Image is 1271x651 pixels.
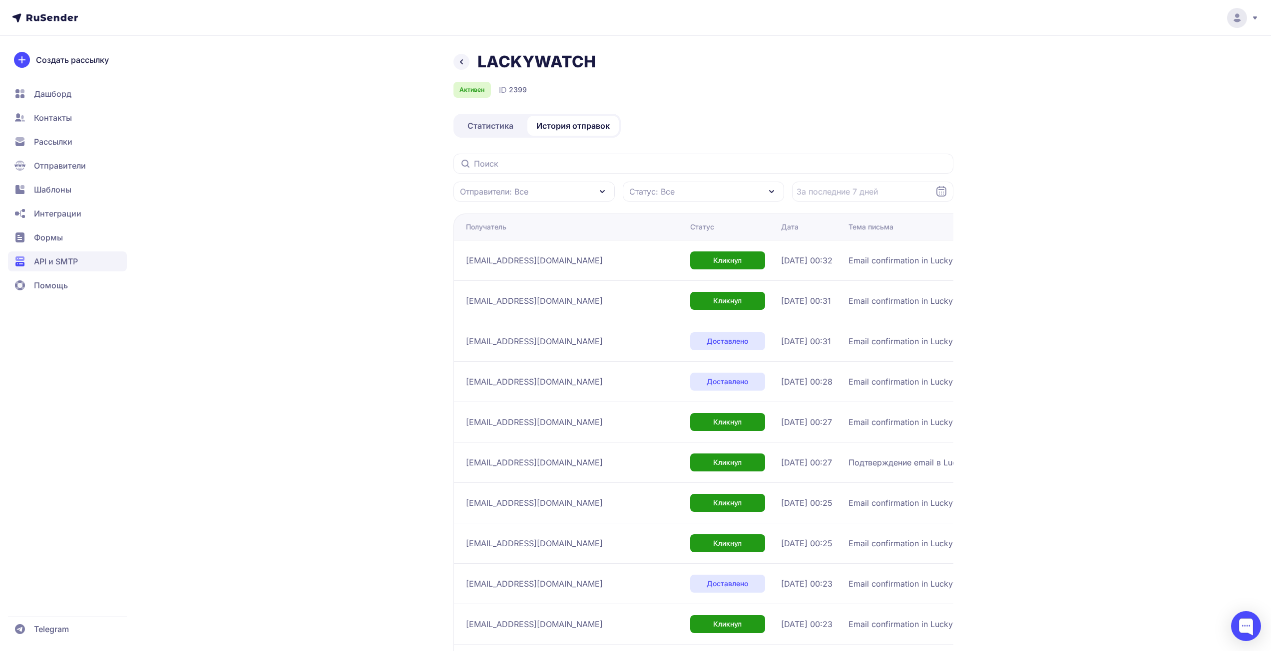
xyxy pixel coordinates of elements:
[781,497,833,509] span: [DATE] 00:25
[466,295,603,307] span: [EMAIL_ADDRESS][DOMAIN_NAME]
[713,296,742,306] span: Кликнул
[848,295,975,307] span: Email confirmation in Luckywatch
[466,497,603,509] span: [EMAIL_ADDRESS][DOMAIN_NAME]
[8,619,127,639] a: Telegram
[848,456,988,468] span: Подтверждение email в Luckywatch
[466,578,603,590] span: [EMAIL_ADDRESS][DOMAIN_NAME]
[848,254,975,266] span: Email confirmation in Luckywatch
[713,538,742,548] span: Кликнул
[34,231,63,243] span: Формы
[781,222,799,232] div: Дата
[848,537,975,549] span: Email confirmation in Luckywatch
[459,86,484,94] span: Активен
[781,254,833,266] span: [DATE] 00:32
[781,618,833,630] span: [DATE] 00:23
[781,376,833,388] span: [DATE] 00:28
[466,416,603,428] span: [EMAIL_ADDRESS][DOMAIN_NAME]
[499,84,527,96] div: ID
[527,116,619,136] a: История отправок
[713,457,742,467] span: Кликнул
[781,537,833,549] span: [DATE] 00:25
[34,112,72,124] span: Контакты
[848,376,975,388] span: Email confirmation in Luckywatch
[466,254,603,266] span: [EMAIL_ADDRESS][DOMAIN_NAME]
[34,88,71,100] span: Дашборд
[713,498,742,508] span: Кликнул
[467,120,513,132] span: Статистика
[34,160,86,172] span: Отправители
[707,336,748,346] span: Доставлено
[34,184,71,196] span: Шаблоны
[34,136,72,148] span: Рассылки
[466,537,603,549] span: [EMAIL_ADDRESS][DOMAIN_NAME]
[707,579,748,589] span: Доставлено
[466,376,603,388] span: [EMAIL_ADDRESS][DOMAIN_NAME]
[781,456,832,468] span: [DATE] 00:27
[466,335,603,347] span: [EMAIL_ADDRESS][DOMAIN_NAME]
[848,497,975,509] span: Email confirmation in Luckywatch
[792,182,953,202] input: Datepicker input
[848,618,975,630] span: Email confirmation in Luckywatch
[466,456,603,468] span: [EMAIL_ADDRESS][DOMAIN_NAME]
[509,85,527,95] span: 2399
[460,186,528,198] span: Отправители: Все
[781,295,831,307] span: [DATE] 00:31
[713,417,742,427] span: Кликнул
[477,52,596,72] h1: LACKYWATCH
[690,222,714,232] div: Статус
[34,208,81,219] span: Интеграции
[453,154,953,174] input: Поиск
[466,222,506,232] div: Получатель
[713,255,742,265] span: Кликнул
[848,578,975,590] span: Email confirmation in Luckywatch
[781,335,831,347] span: [DATE] 00:31
[455,116,525,136] a: Статистика
[34,623,69,635] span: Telegram
[34,279,68,291] span: Помощь
[466,618,603,630] span: [EMAIL_ADDRESS][DOMAIN_NAME]
[713,619,742,629] span: Кликнул
[707,377,748,387] span: Доставлено
[848,416,975,428] span: Email confirmation in Luckywatch
[848,222,893,232] div: Тема письма
[781,416,832,428] span: [DATE] 00:27
[629,186,675,198] span: Статус: Все
[36,54,109,66] span: Создать рассылку
[536,120,610,132] span: История отправок
[781,578,833,590] span: [DATE] 00:23
[848,335,975,347] span: Email confirmation in Luckywatch
[34,255,78,267] span: API и SMTP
